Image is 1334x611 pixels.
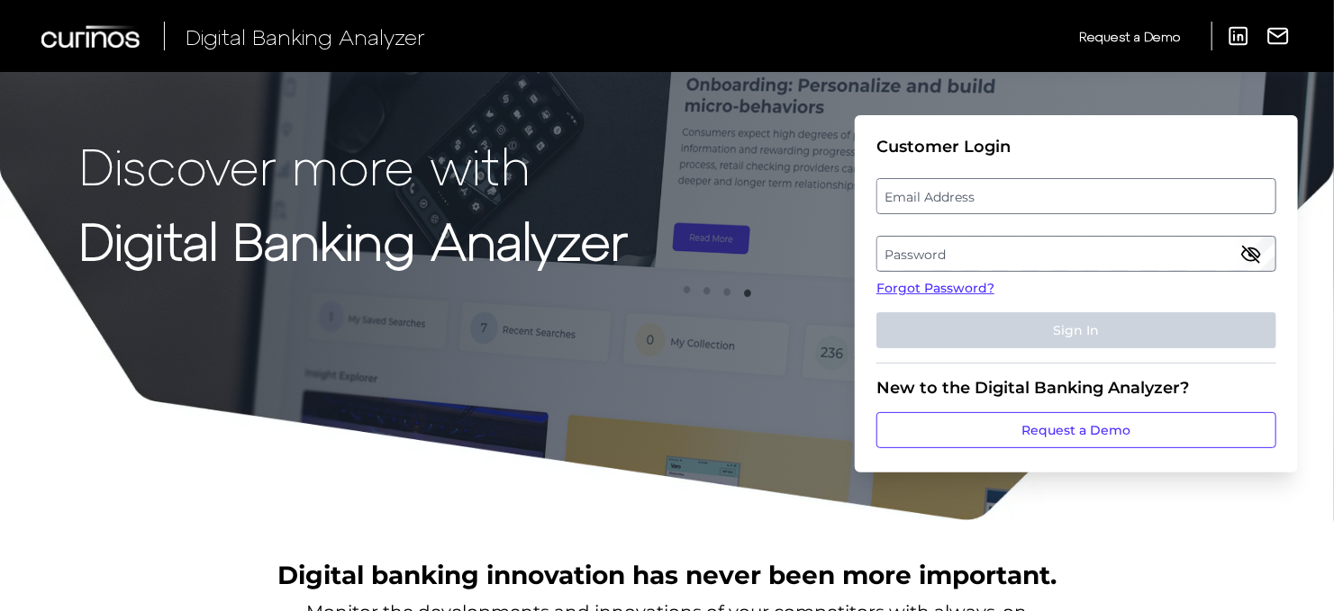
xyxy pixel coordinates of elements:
[877,238,1275,270] label: Password
[876,137,1276,157] div: Customer Login
[1079,22,1180,51] a: Request a Demo
[186,23,425,49] span: Digital Banking Analyzer
[876,312,1276,348] button: Sign In
[41,25,142,48] img: Curinos
[79,210,628,270] strong: Digital Banking Analyzer
[876,279,1276,298] a: Forgot Password?
[876,378,1276,398] div: New to the Digital Banking Analyzer?
[876,412,1276,448] a: Request a Demo
[1079,29,1180,44] span: Request a Demo
[79,137,628,193] p: Discover more with
[877,180,1275,212] label: Email Address
[277,558,1057,592] h2: Digital banking innovation has never been more important.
